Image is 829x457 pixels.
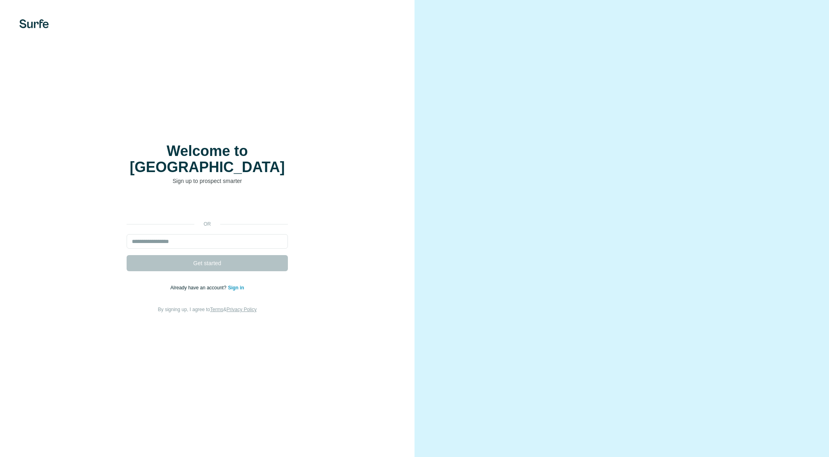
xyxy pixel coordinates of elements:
a: Sign in [228,285,244,291]
a: Privacy Policy [227,307,257,312]
img: Surfe's logo [19,19,49,28]
iframe: Sign in with Google Button [123,197,292,215]
p: or [194,220,220,228]
span: Already have an account? [171,285,228,291]
p: Sign up to prospect smarter [127,177,288,185]
h1: Welcome to [GEOGRAPHIC_DATA] [127,143,288,175]
span: By signing up, I agree to & [158,307,257,312]
a: Terms [210,307,223,312]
